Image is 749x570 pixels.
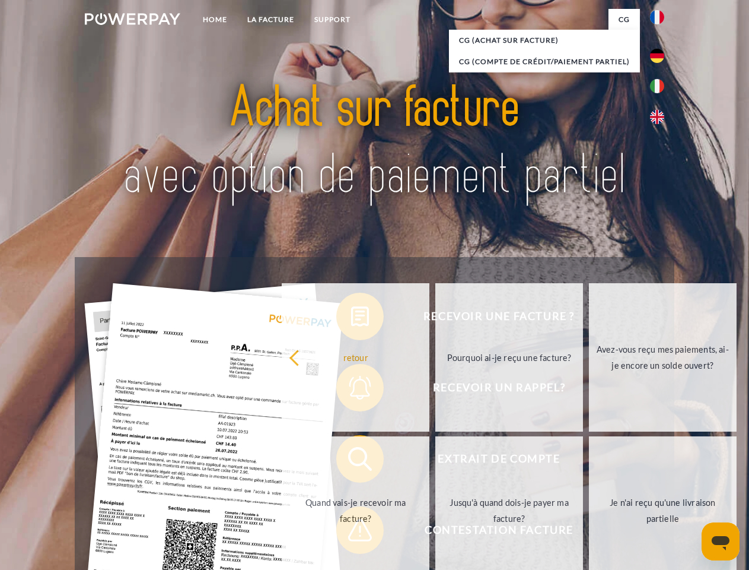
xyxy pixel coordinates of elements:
[650,49,664,63] img: de
[442,495,576,527] div: Jusqu'à quand dois-je payer ma facture?
[193,9,237,30] a: Home
[650,79,664,93] img: it
[449,51,640,72] a: CG (Compte de crédit/paiement partiel)
[596,341,729,373] div: Avez-vous reçu mes paiements, ai-je encore un solde ouvert?
[702,522,740,560] iframe: Bouton de lancement de la fenêtre de messagerie
[304,9,361,30] a: Support
[650,110,664,124] img: en
[442,349,576,365] div: Pourquoi ai-je reçu une facture?
[85,13,180,25] img: logo-powerpay-white.svg
[289,349,422,365] div: retour
[608,9,640,30] a: CG
[650,10,664,24] img: fr
[289,495,422,527] div: Quand vais-je recevoir ma facture?
[113,57,636,227] img: title-powerpay_fr.svg
[449,30,640,51] a: CG (achat sur facture)
[589,283,737,432] a: Avez-vous reçu mes paiements, ai-je encore un solde ouvert?
[237,9,304,30] a: LA FACTURE
[596,495,729,527] div: Je n'ai reçu qu'une livraison partielle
